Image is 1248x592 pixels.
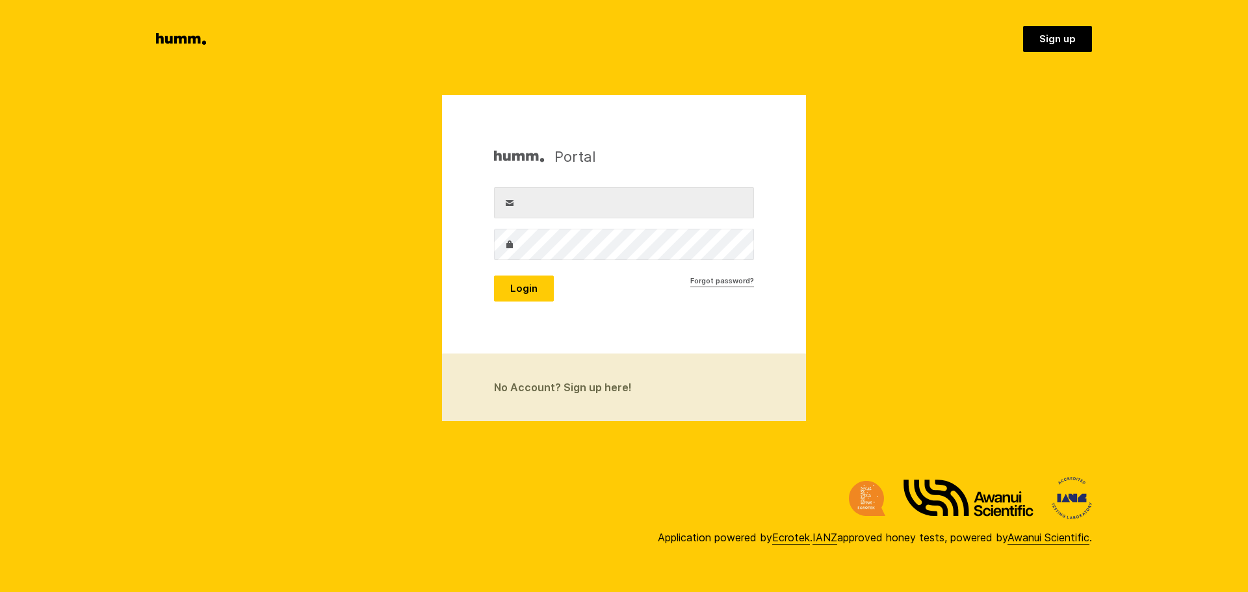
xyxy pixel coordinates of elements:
[442,354,806,421] a: No Account? Sign up here!
[494,147,544,166] img: Humm
[494,147,596,166] h1: Portal
[1052,477,1092,519] img: International Accreditation New Zealand
[1007,531,1089,545] a: Awanui Scientific
[903,480,1033,517] img: Awanui Scientific
[690,276,754,287] a: Forgot password?
[1023,26,1092,52] a: Sign up
[772,531,810,545] a: Ecrotek
[658,530,1092,545] div: Application powered by . approved honey tests, powered by .
[812,531,837,545] a: IANZ
[849,481,885,516] img: Ecrotek
[494,276,554,302] button: Login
